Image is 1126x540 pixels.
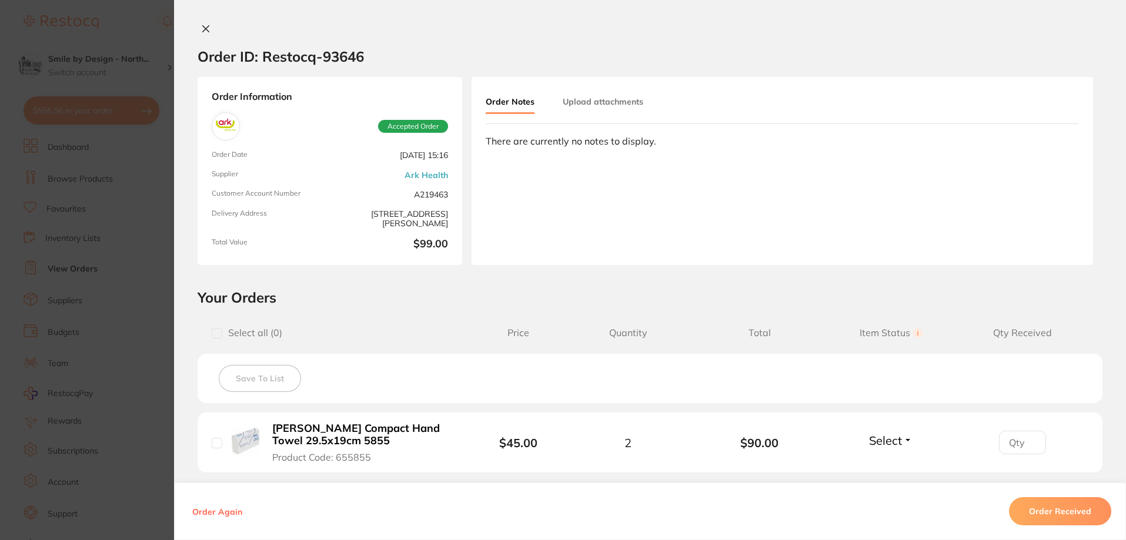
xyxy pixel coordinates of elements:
[212,238,325,251] span: Total Value
[335,189,448,199] span: A219463
[957,327,1088,338] span: Qty Received
[215,115,237,137] img: Ark Health
[51,18,209,194] div: Message content
[405,170,448,180] a: Ark Health
[562,327,694,338] span: Quantity
[335,238,448,251] b: $99.00
[475,327,562,338] span: Price
[335,150,448,160] span: [DATE] 15:16
[269,422,457,463] button: [PERSON_NAME] Compact Hand Towel 29.5x19cm 5855 Product Code: 655855
[51,35,209,47] div: Choose a greener path in healthcare!
[378,120,448,133] span: Accepted Order
[18,11,218,217] div: message notification from Restocq, Just now. Hi Laura, Choose a greener path in healthcare! 🌱Get ...
[212,170,325,180] span: Supplier
[219,365,301,392] button: Save To List
[198,289,1102,306] h2: Your Orders
[694,436,826,450] b: $90.00
[198,48,364,65] h2: Order ID: Restocq- 93646
[212,150,325,160] span: Order Date
[486,91,534,114] button: Order Notes
[51,199,209,210] p: Message from Restocq, sent Just now
[1009,497,1111,525] button: Order Received
[563,91,643,112] button: Upload attachments
[51,53,209,122] div: 🌱Get 20% off all RePractice products on Restocq until [DATE]. Simply head to Browse Products and ...
[189,506,246,516] button: Order Again
[231,427,260,456] img: Scott Compact Hand Towel 29.5x19cm 5855
[212,91,448,103] strong: Order Information
[624,436,632,450] span: 2
[51,99,202,120] i: Discount will be applied on the supplier’s end.
[335,209,448,229] span: [STREET_ADDRESS][PERSON_NAME]
[866,433,916,448] button: Select
[51,18,209,30] div: Hi [PERSON_NAME],
[826,327,957,338] span: Item Status
[222,327,282,338] span: Select all ( 0 )
[694,327,826,338] span: Total
[212,209,325,229] span: Delivery Address
[272,452,371,462] span: Product Code: 655855
[869,433,902,448] span: Select
[212,189,325,199] span: Customer Account Number
[26,21,45,40] img: Profile image for Restocq
[272,422,454,447] b: [PERSON_NAME] Compact Hand Towel 29.5x19cm 5855
[486,136,1079,146] div: There are currently no notes to display.
[999,431,1046,454] input: Qty
[499,435,537,450] b: $45.00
